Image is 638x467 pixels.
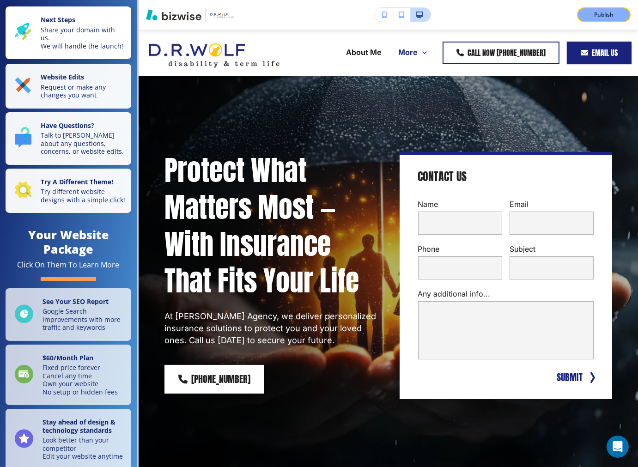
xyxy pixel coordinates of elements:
p: Publish [594,11,614,19]
div: Click On Them To Learn More [18,260,120,270]
strong: Have Questions? [41,121,94,130]
p: Share your domain with us. We will handle the launch! [41,26,126,50]
p: Email [510,199,594,210]
h4: Your Website Package [6,228,131,256]
p: Name [418,199,502,210]
img: D.R. Wolf Agency [145,33,284,72]
img: Bizwise Logo [146,9,201,20]
a: $60/Month PlanFixed price foreverCancel any timeOwn your websiteNo setup or hidden fees [6,345,131,406]
button: Next StepsShare your domain with us.We will handle the launch! [6,6,131,59]
p: At [PERSON_NAME] Agency, we deliver personalized insurance solutions to protect you and your love... [164,310,377,346]
p: About Me [346,47,382,58]
h1: Protect What Matters Most — With Insurance That Fits Your Life [164,152,377,299]
a: Call Now [PHONE_NUMBER] [443,42,559,64]
button: Have Questions?Talk to [PERSON_NAME] about any questions, concerns, or website edits. [6,112,131,165]
strong: $ 60 /Month Plan [43,353,93,362]
strong: See Your SEO Report [43,297,109,306]
strong: Website Edits [41,73,84,81]
button: SUBMIT [555,370,584,384]
p: Fixed price forever Cancel any time Own your website No setup or hidden fees [43,364,118,396]
strong: Next Steps [41,15,75,24]
img: Your Logo [210,12,235,18]
p: Phone [418,244,502,255]
p: More [398,47,418,58]
a: [PHONE_NUMBER] [164,365,264,394]
p: Subject [510,244,594,255]
strong: Try A Different Theme! [41,177,113,186]
h4: Contact Us [418,170,467,184]
p: Request or make any changes you want [41,83,126,99]
a: Email Us [567,42,632,64]
p: Talk to [PERSON_NAME] about any questions, concerns, or website edits. [41,131,126,156]
p: Try different website designs with a simple click! [41,188,126,204]
a: See Your SEO ReportGoogle Search improvements with more traffic and keywords [6,288,131,341]
p: Any additional info... [418,289,594,299]
p: Google Search improvements with more traffic and keywords [43,307,126,332]
div: Open Intercom Messenger [607,436,629,458]
p: Look better than your competitor Edit your website anytime [43,436,126,461]
button: Website EditsRequest or make any changes you want [6,64,131,109]
button: Try A Different Theme!Try different website designs with a simple click! [6,169,131,213]
strong: Stay ahead of design & technology standards [43,418,115,435]
button: Publish [577,7,631,22]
